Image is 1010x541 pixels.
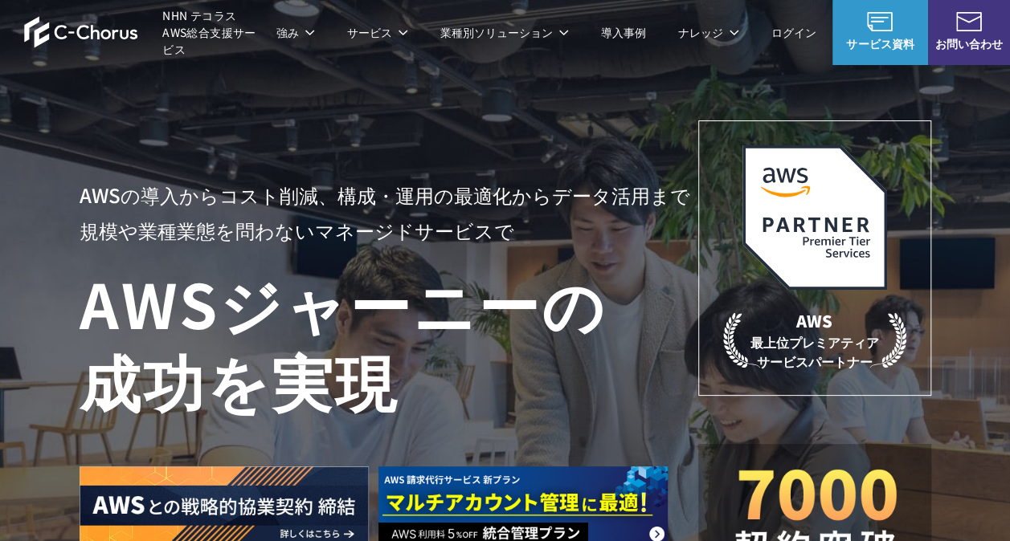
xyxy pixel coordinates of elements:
img: AWSプレミアティアサービスパートナー [742,145,887,290]
a: ログイン [771,24,816,41]
a: 導入事例 [601,24,646,41]
span: お問い合わせ [928,35,1010,52]
p: ナレッジ [678,24,739,41]
a: AWS総合支援サービス C-Chorus NHN テコラスAWS総合支援サービス [24,7,260,58]
p: 最上位プレミアティア サービスパートナー [723,309,906,371]
img: お問い合わせ [956,12,982,31]
em: AWS [796,309,832,332]
span: サービス資料 [832,35,928,52]
p: AWSの導入からコスト削減、 構成・運用の最適化からデータ活用まで 規模や業種業態を問わない マネージドサービスで [80,177,698,248]
p: サービス [347,24,408,41]
h1: AWS ジャーニーの 成功を実現 [80,264,698,418]
img: AWS総合支援サービス C-Chorus サービス資料 [867,12,893,31]
p: 強み [276,24,315,41]
span: NHN テコラス AWS総合支援サービス [162,7,260,58]
p: 業種別ソリューション [440,24,569,41]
